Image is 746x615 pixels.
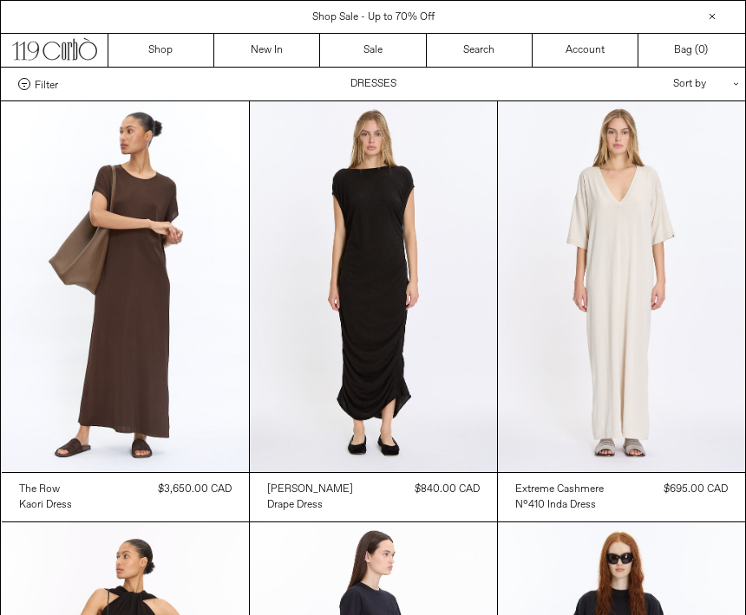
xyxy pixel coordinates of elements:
span: Filter [35,78,58,90]
a: Search [427,34,533,67]
img: The Row Kaori Dress [2,101,249,472]
div: $840.00 CAD [415,482,480,497]
div: The Row [19,482,60,497]
div: $3,650.00 CAD [158,482,232,497]
span: 0 [698,43,704,57]
img: Extreme Cashmere N°410 Inda Dress [498,101,745,472]
a: Account [533,34,638,67]
a: Kaori Dress [19,497,72,513]
a: Shop [108,34,214,67]
a: Sale [320,34,426,67]
a: Bag () [638,34,744,67]
div: Sort by [572,68,728,100]
a: [PERSON_NAME] [267,482,353,497]
a: N°410 Inda Dress [515,497,604,513]
a: New In [214,34,320,67]
div: Drape Dress [267,498,323,513]
a: Extreme Cashmere [515,482,604,497]
a: Shop Sale - Up to 70% Off [312,10,435,24]
span: ) [698,42,708,58]
div: $695.00 CAD [664,482,728,497]
a: The Row [19,482,72,497]
img: Lauren Manoogian Drape Dress [250,101,497,472]
div: [PERSON_NAME] [267,482,353,497]
div: N°410 Inda Dress [515,498,596,513]
a: Drape Dress [267,497,353,513]
div: Extreme Cashmere [515,482,604,497]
